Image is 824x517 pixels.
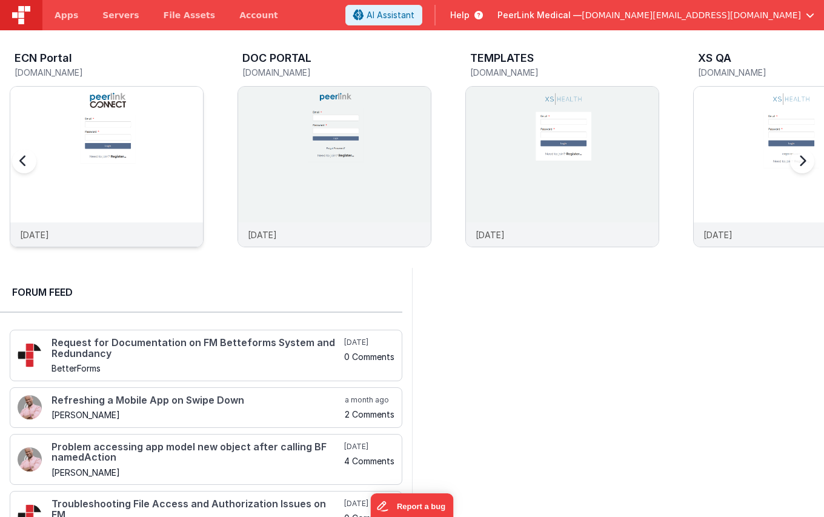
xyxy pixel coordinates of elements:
[344,352,394,361] h5: 0 Comments
[18,447,42,472] img: 411_2.png
[51,364,342,373] h5: BetterForms
[51,395,342,406] h4: Refreshing a Mobile App on Swipe Down
[15,52,72,64] h3: ECN Portal
[345,410,394,419] h5: 2 Comments
[344,456,394,465] h5: 4 Comments
[497,9,814,21] button: PeerLink Medical — [DOMAIN_NAME][EMAIL_ADDRESS][DOMAIN_NAME]
[345,395,394,405] h5: a month ago
[367,9,414,21] span: AI Assistant
[344,338,394,347] h5: [DATE]
[102,9,139,21] span: Servers
[344,499,394,509] h5: [DATE]
[12,285,390,299] h2: Forum Feed
[51,442,342,463] h4: Problem accessing app model new object after calling BF namedAction
[55,9,78,21] span: Apps
[242,68,431,77] h5: [DOMAIN_NAME]
[345,5,422,25] button: AI Assistant
[51,468,342,477] h5: [PERSON_NAME]
[582,9,801,21] span: [DOMAIN_NAME][EMAIL_ADDRESS][DOMAIN_NAME]
[242,52,311,64] h3: DOC PORTAL
[15,68,204,77] h5: [DOMAIN_NAME]
[10,434,402,485] a: Problem accessing app model new object after calling BF namedAction [PERSON_NAME] [DATE] 4 Comments
[470,52,534,64] h3: TEMPLATES
[476,228,505,241] p: [DATE]
[51,338,342,359] h4: Request for Documentation on FM Betteforms System and Redundancy
[698,52,731,64] h3: XS QA
[703,228,733,241] p: [DATE]
[470,68,659,77] h5: [DOMAIN_NAME]
[344,442,394,452] h5: [DATE]
[18,395,42,419] img: 411_2.png
[450,9,470,21] span: Help
[18,343,42,367] img: 295_2.png
[10,387,402,428] a: Refreshing a Mobile App on Swipe Down [PERSON_NAME] a month ago 2 Comments
[248,228,277,241] p: [DATE]
[51,410,342,419] h5: [PERSON_NAME]
[497,9,582,21] span: PeerLink Medical —
[10,330,402,381] a: Request for Documentation on FM Betteforms System and Redundancy BetterForms [DATE] 0 Comments
[164,9,216,21] span: File Assets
